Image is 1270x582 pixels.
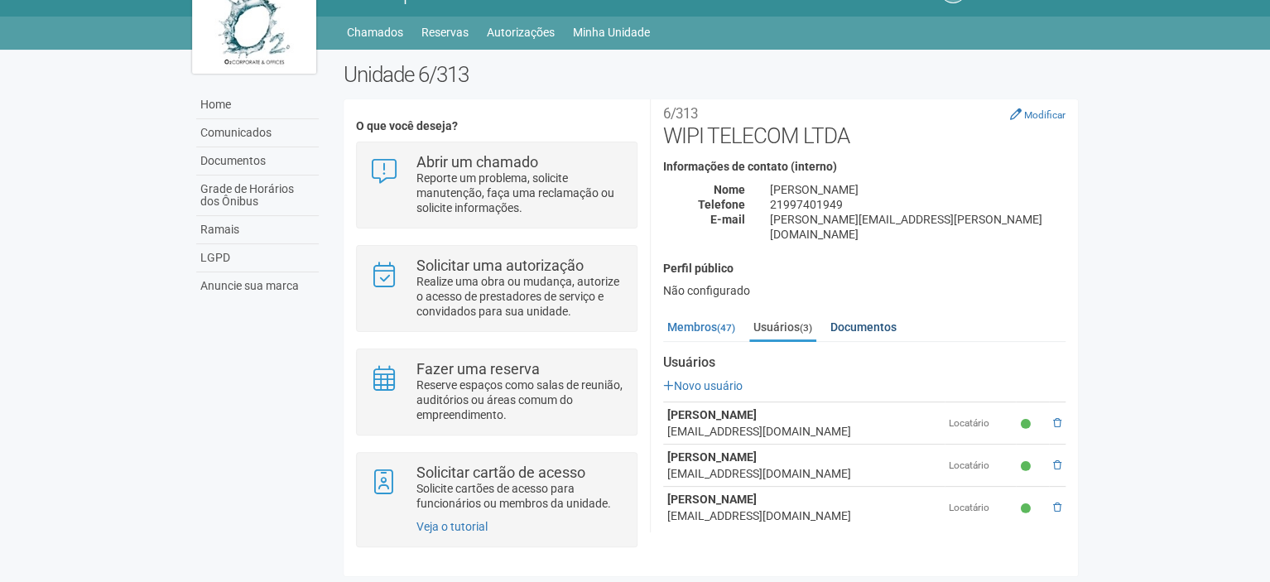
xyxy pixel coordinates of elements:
a: Reservas [421,21,469,44]
a: Solicitar uma autorização Realize uma obra ou mudança, autorize o acesso de prestadores de serviç... [369,258,623,319]
strong: Usuários [663,355,1066,370]
td: Locatário [945,445,1016,487]
strong: [PERSON_NAME] [667,408,757,421]
td: Locatário [945,402,1016,445]
a: Usuários(3) [749,315,816,342]
strong: Abrir um chamado [416,153,538,171]
small: (47) [717,322,735,334]
small: Modificar [1024,109,1066,121]
a: Grade de Horários dos Ônibus [196,176,319,216]
h4: O que você deseja? [356,120,637,132]
a: Anuncie sua marca [196,272,319,300]
a: Fazer uma reserva Reserve espaços como salas de reunião, auditórios ou áreas comum do empreendime... [369,362,623,422]
a: Documentos [826,315,901,339]
div: [PERSON_NAME] [758,182,1078,197]
p: Realize uma obra ou mudança, autorize o acesso de prestadores de serviço e convidados para sua un... [416,274,624,319]
h2: WIPI TELECOM LTDA [663,99,1066,148]
a: Veja o tutorial [416,520,488,533]
h2: Unidade 6/313 [344,62,1078,87]
small: Ativo [1020,417,1034,431]
small: Ativo [1020,459,1034,474]
div: [EMAIL_ADDRESS][DOMAIN_NAME] [667,423,940,440]
a: Solicitar cartão de acesso Solicite cartões de acesso para funcionários ou membros da unidade. [369,465,623,511]
small: (3) [800,322,812,334]
strong: Telefone [698,198,745,211]
p: Reserve espaços como salas de reunião, auditórios ou áreas comum do empreendimento. [416,378,624,422]
div: [PERSON_NAME][EMAIL_ADDRESS][PERSON_NAME][DOMAIN_NAME] [758,212,1078,242]
div: 21997401949 [758,197,1078,212]
strong: Fazer uma reserva [416,360,540,378]
strong: Solicitar uma autorização [416,257,584,274]
strong: [PERSON_NAME] [667,450,757,464]
a: Comunicados [196,119,319,147]
strong: [PERSON_NAME] [667,493,757,506]
small: 6/313 [663,105,698,122]
div: [EMAIL_ADDRESS][DOMAIN_NAME] [667,465,940,482]
a: LGPD [196,244,319,272]
strong: Solicitar cartão de acesso [416,464,585,481]
a: Abrir um chamado Reporte um problema, solicite manutenção, faça uma reclamação ou solicite inform... [369,155,623,215]
strong: Nome [714,183,745,196]
a: Membros(47) [663,315,739,339]
p: Solicite cartões de acesso para funcionários ou membros da unidade. [416,481,624,511]
a: Chamados [347,21,403,44]
a: Documentos [196,147,319,176]
div: [EMAIL_ADDRESS][DOMAIN_NAME] [667,507,940,524]
td: Locatário [945,487,1016,529]
small: Ativo [1020,502,1034,516]
h4: Perfil público [663,262,1066,275]
h4: Informações de contato (interno) [663,161,1066,173]
p: Reporte um problema, solicite manutenção, faça uma reclamação ou solicite informações. [416,171,624,215]
a: Modificar [1010,108,1066,121]
a: Ramais [196,216,319,244]
div: Não configurado [663,283,1066,298]
strong: E-mail [710,213,745,226]
a: Novo usuário [663,379,743,392]
a: Minha Unidade [573,21,650,44]
a: Home [196,91,319,119]
a: Autorizações [487,21,555,44]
